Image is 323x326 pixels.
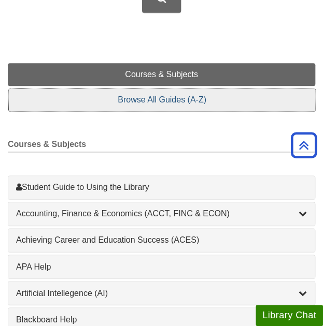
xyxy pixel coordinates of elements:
a: Courses & Subjects [8,63,315,86]
a: Artificial Intellegence (AI) [16,287,307,299]
a: Back to Top [287,138,320,152]
a: Blackboard Help [16,313,307,325]
a: Accounting, Finance & Economics (ACCT, FINC & ECON) [16,208,307,220]
a: APA Help [16,260,307,273]
a: Achieving Career and Education Success (ACES) [16,234,307,246]
a: Student Guide to Using the Library [16,181,307,194]
button: Library Chat [256,305,323,326]
h2: Courses & Subjects [8,140,315,152]
a: Browse All Guides (A-Z) [9,88,315,111]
